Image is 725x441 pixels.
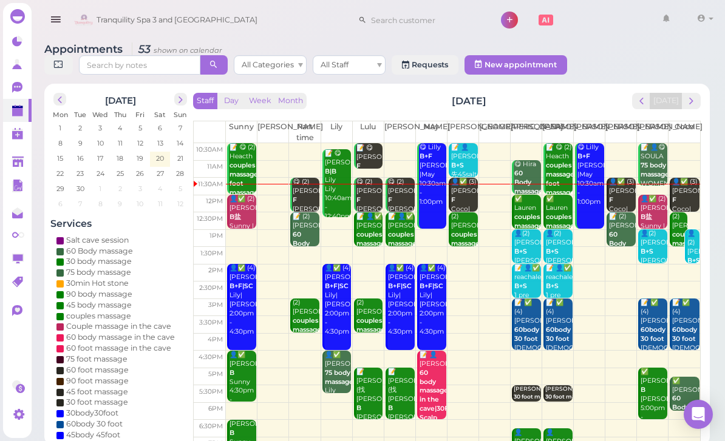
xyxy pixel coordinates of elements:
[157,198,164,209] span: 11
[200,249,223,257] span: 1:30pm
[577,152,590,160] b: B+F
[545,298,573,425] div: 📝 ✅ (4) [PERSON_NAME] [DEMOGRAPHIC_DATA] Coco|[PERSON_NAME]|[PERSON_NAME] |[PERSON_NAME] 3:00pm -...
[352,121,384,143] th: Lulu
[293,196,297,204] b: F
[197,215,223,223] span: 12:30pm
[387,178,415,241] div: 😋 (2) [PERSON_NAME] [PERSON_NAME]|Lulu 11:30am - 12:30pm
[137,183,143,194] span: 3
[97,123,103,133] span: 3
[672,394,701,420] b: 60 Body massage
[546,161,584,197] b: couples massage|30 foot massage
[388,196,392,204] b: F
[92,110,108,119] span: Wed
[53,110,68,119] span: Mon
[56,153,64,164] span: 15
[105,93,136,106] h2: [DATE]
[53,93,66,106] button: prev
[77,198,83,209] span: 7
[292,178,319,241] div: 😋 (2) [PERSON_NAME] [PERSON_NAME]|Lulu 11:30am - 12:30pm
[57,198,64,209] span: 6
[230,369,234,377] b: B
[384,121,415,143] th: [PERSON_NAME]
[289,121,321,143] th: Part time
[77,123,83,133] span: 2
[577,143,604,206] div: 😋 Lilly [PERSON_NAME] |May 10:30am - 1:00pm
[672,231,701,247] b: couples massage
[176,153,185,164] span: 21
[66,365,129,375] div: 60 foot massage
[542,121,574,143] th: [PERSON_NAME]
[388,231,417,247] b: couples massage
[177,123,183,133] span: 7
[79,55,200,75] input: Search by notes
[257,121,289,143] th: [PERSON_NAME]
[157,183,163,194] span: 4
[514,195,541,276] div: ✅ Lauren [PERSON_NAME]|[PERSON_NAME] 12:00pm - 1:00pm
[157,123,163,133] span: 6
[514,298,541,425] div: 📝 ✅ (4) [PERSON_NAME] [DEMOGRAPHIC_DATA] Coco|[PERSON_NAME]|[PERSON_NAME] |[PERSON_NAME] 3:00pm -...
[199,422,223,430] span: 6:30pm
[514,229,541,301] div: 👤(2) [PERSON_NAME] [PERSON_NAME]|[PERSON_NAME] 1:00pm - 2:00pm
[321,121,352,143] th: Lily
[230,282,253,290] b: B+F|SC
[514,393,560,400] b: 30 foot massage
[208,370,223,378] span: 5pm
[324,149,352,221] div: 📝 😋 [PERSON_NAME] Lily Lily 10:40am - 12:40pm
[76,153,85,164] span: 16
[325,167,336,175] b: B|B
[175,138,185,149] span: 14
[293,231,321,257] b: 60 Body massage
[356,298,383,380] div: (2) [PERSON_NAME] Lulu|Part time 3:00pm - 4:00pm
[95,168,106,179] span: 24
[154,46,222,55] small: shown on calendar
[669,121,700,143] th: Coco
[66,235,129,246] div: Salt cave session
[198,180,223,188] span: 11:30am
[66,429,120,440] div: 45body 45foot
[117,183,123,194] span: 2
[514,282,527,290] b: B+S
[55,168,65,179] span: 22
[208,266,223,274] span: 2pm
[640,143,667,224] div: 📝 👤😋 SOULA WOMEN [PERSON_NAME] 10:30am - 11:45am
[66,311,131,321] div: couples massage
[135,168,145,179] span: 26
[451,212,478,294] div: (2) [PERSON_NAME] Coco|[PERSON_NAME] 12:30pm - 1:30pm
[274,93,307,109] button: Month
[392,55,458,75] a: Requests
[58,123,63,133] span: 1
[672,178,699,259] div: 👤✅ (3) [PERSON_NAME] Coco|[PERSON_NAME]|[PERSON_NAME] 11:30am - 12:30pm
[292,212,319,312] div: 📝 (2) [PERSON_NAME] deep [PERSON_NAME]|Part time 12:30pm - 1:30pm
[650,93,682,109] button: [DATE]
[324,351,352,423] div: 👤✅ [PERSON_NAME] Lily 4:30pm - 5:45pm
[207,163,223,170] span: 11am
[135,110,145,119] span: Fri
[137,123,143,133] span: 5
[419,264,446,336] div: 👤✅ (4) [PERSON_NAME] Lily|[PERSON_NAME]|May|Sunny 2:00pm - 4:30pm
[66,256,132,267] div: 30 body massage
[226,121,257,143] th: Sunny
[420,369,486,431] b: 60 body massage in the cave|30Facial|30min Scalp treatment
[546,247,559,255] b: B+S
[356,404,361,412] b: B
[97,3,257,37] span: Tranquility Spa 3 and [GEOGRAPHIC_DATA]
[229,351,256,414] div: 👤✅ [PERSON_NAME] Sunny 4:30pm - 6:00pm
[356,178,383,241] div: 😋 (2) [PERSON_NAME] [PERSON_NAME]|Lulu 11:30am - 12:30pm
[605,121,637,143] th: [PERSON_NAME]
[66,289,132,300] div: 90 body massage
[174,110,186,119] span: Sun
[206,197,223,205] span: 12pm
[117,123,123,133] span: 4
[66,375,129,386] div: 90 foot massage
[245,93,275,109] button: Week
[66,246,133,257] div: 60 Body massage
[196,146,223,153] span: 10:30am
[135,153,145,164] span: 19
[608,212,636,312] div: 📝 (2) [PERSON_NAME] deep [PERSON_NAME]|Part time 12:30pm - 1:30pm
[229,195,256,267] div: 👤✅ (2) [PERSON_NAME] Sunny |[PERSON_NAME] 12:00pm - 1:00pm
[66,408,118,419] div: 30body30foot
[641,326,665,343] b: 60body 30 foot
[55,183,66,194] span: 29
[545,229,573,301] div: 👤(2) [PERSON_NAME] [PERSON_NAME]|[PERSON_NAME] 1:00pm - 2:00pm
[451,143,478,215] div: 📝 👤[PERSON_NAME] 先45salt [PERSON_NAME] 10:30am - 11:30am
